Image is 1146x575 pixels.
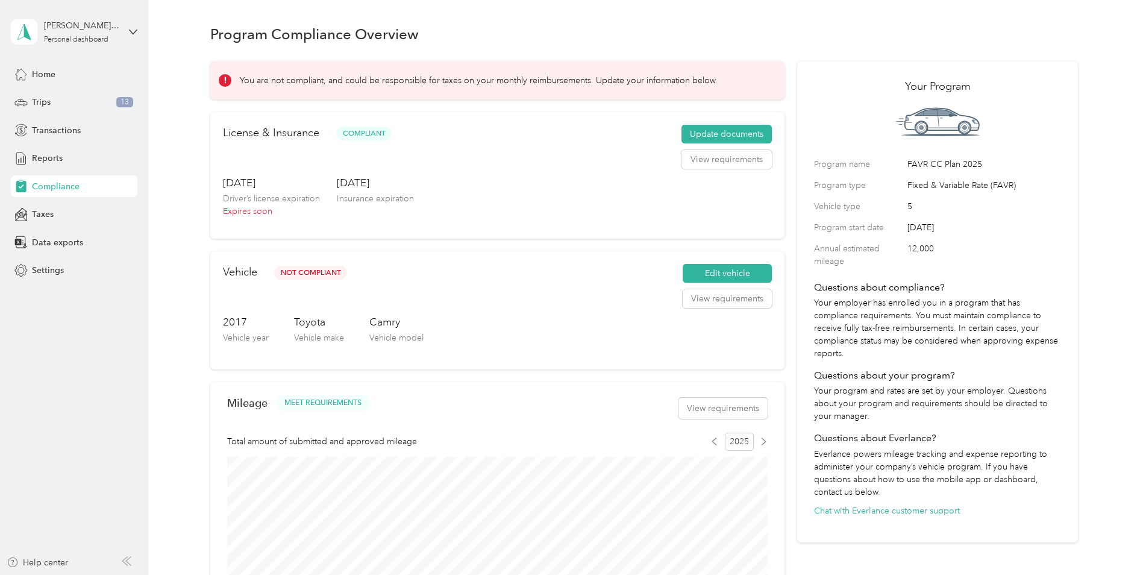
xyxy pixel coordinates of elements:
[210,28,419,40] h1: Program Compliance Overview
[32,236,83,249] span: Data exports
[223,315,269,330] h3: 2017
[223,205,320,218] p: Expires soon
[907,221,1061,234] span: [DATE]
[7,556,68,569] button: Help center
[369,331,424,344] p: Vehicle model
[907,179,1061,192] span: Fixed & Variable Rate (FAVR)
[683,289,772,309] button: View requirements
[681,125,772,144] button: Update documents
[814,297,1061,360] p: Your employer has enrolled you in a program that has compliance requirements. You must maintain c...
[814,431,1061,445] h4: Questions about Everlance?
[337,175,414,190] h3: [DATE]
[683,264,772,283] button: Edit vehicle
[814,158,903,171] label: Program name
[814,448,1061,498] p: Everlance powers mileage tracking and expense reporting to administer your company’s vehicle prog...
[814,179,903,192] label: Program type
[32,124,81,137] span: Transactions
[337,192,414,205] p: Insurance expiration
[32,68,55,81] span: Home
[284,398,362,409] span: MEET REQUIREMENTS
[814,221,903,234] label: Program start date
[907,158,1061,171] span: FAVR CC Plan 2025
[32,152,63,165] span: Reports
[907,242,1061,268] span: 12,000
[32,96,51,108] span: Trips
[1079,507,1146,575] iframe: Everlance-gr Chat Button Frame
[32,264,64,277] span: Settings
[907,200,1061,213] span: 5
[276,395,370,410] button: MEET REQUIREMENTS
[294,315,344,330] h3: Toyota
[814,368,1061,383] h4: Questions about your program?
[223,264,257,280] h2: Vehicle
[336,127,392,140] span: Compliant
[44,19,119,32] div: [PERSON_NAME] A JR [PERSON_NAME]
[223,331,269,344] p: Vehicle year
[32,208,54,221] span: Taxes
[274,266,347,280] span: Not Compliant
[814,280,1061,295] h4: Questions about compliance?
[294,331,344,344] p: Vehicle make
[814,200,903,213] label: Vehicle type
[681,150,772,169] button: View requirements
[369,315,424,330] h3: Camry
[223,125,319,141] h2: License & Insurance
[814,504,960,517] button: Chat with Everlance customer support
[223,192,320,205] p: Driver’s license expiration
[32,180,80,193] span: Compliance
[814,242,903,268] label: Annual estimated mileage
[227,397,268,409] h2: Mileage
[725,433,754,451] span: 2025
[814,78,1061,95] h2: Your Program
[240,74,718,87] p: You are not compliant, and could be responsible for taxes on your monthly reimbursements. Update ...
[678,398,768,419] button: View requirements
[44,36,108,43] div: Personal dashboard
[223,175,320,190] h3: [DATE]
[116,97,133,108] span: 13
[227,435,417,448] span: Total amount of submitted and approved mileage
[814,385,1061,423] p: Your program and rates are set by your employer. Questions about your program and requirements sh...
